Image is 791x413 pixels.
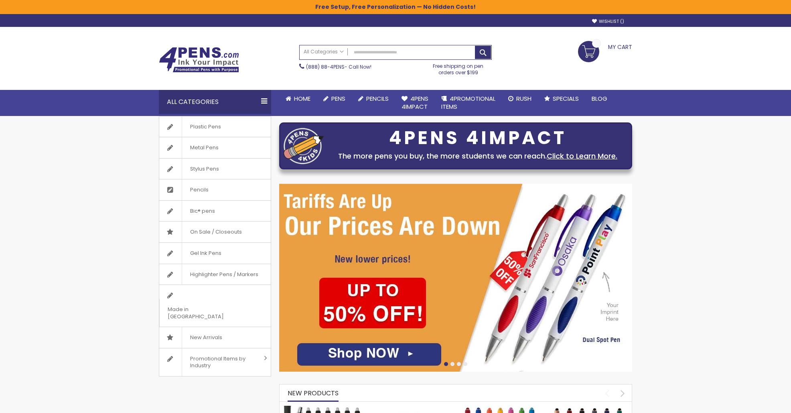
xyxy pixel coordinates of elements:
a: Blog [585,90,614,108]
a: (888) 88-4PENS [306,63,345,70]
img: 4Pens Custom Pens and Promotional Products [159,47,239,73]
a: Custom Soft Touch Metal Pen - Stylus Top [372,405,452,412]
a: Bic® pens [159,201,271,222]
img: four_pen_logo.png [284,128,324,164]
span: Promotional Items by Industry [182,348,261,376]
a: Promotional Items by Industry [159,348,271,376]
span: 4PROMOTIONAL ITEMS [441,94,495,111]
a: All Categories [300,45,348,59]
a: Click to Learn More. [547,151,617,161]
a: Made in [GEOGRAPHIC_DATA] [159,285,271,327]
a: Stylus Pens [159,159,271,179]
div: All Categories [159,90,271,114]
a: Gel Ink Pens [159,243,271,264]
span: All Categories [304,49,344,55]
span: Highlighter Pens / Markers [182,264,266,285]
a: 4Pens4impact [395,90,435,116]
a: Highlighter Pens / Markers [159,264,271,285]
a: Pens [317,90,352,108]
a: Ellipse Softy Brights with Stylus Pen - Laser [460,405,540,412]
span: Bic® pens [182,201,223,222]
span: Made in [GEOGRAPHIC_DATA] [159,299,251,327]
a: Pencils [352,90,395,108]
span: Blog [592,94,607,103]
span: Home [294,94,310,103]
span: 4Pens 4impact [402,94,428,111]
a: Rush [502,90,538,108]
a: Specials [538,90,585,108]
span: New Products [288,389,339,398]
a: The Barton Custom Pens Special Offer [284,405,364,412]
span: New Arrivals [182,327,230,348]
span: Metal Pens [182,137,227,158]
a: Plastic Pens [159,116,271,137]
span: Gel Ink Pens [182,243,229,264]
span: Stylus Pens [182,159,227,179]
a: 4PROMOTIONALITEMS [435,90,502,116]
div: 4PENS 4IMPACT [328,130,628,146]
a: On Sale / Closeouts [159,222,271,242]
a: Home [279,90,317,108]
div: prev [600,386,614,400]
a: Metal Pens [159,137,271,158]
a: Ellipse Softy Rose Gold Classic with Stylus Pen - Silver Laser [548,405,628,412]
a: Pencils [159,179,271,200]
span: Plastic Pens [182,116,229,137]
span: Pens [331,94,345,103]
span: Pencils [366,94,389,103]
a: New Arrivals [159,327,271,348]
span: Pencils [182,179,217,200]
span: - Call Now! [306,63,371,70]
span: On Sale / Closeouts [182,222,250,242]
span: Specials [553,94,579,103]
a: Wishlist [592,18,624,24]
div: next [616,386,630,400]
img: /cheap-promotional-products.html [279,184,632,372]
div: Free shipping on pen orders over $199 [425,60,492,76]
span: Rush [516,94,531,103]
div: The more pens you buy, the more students we can reach. [328,151,628,162]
